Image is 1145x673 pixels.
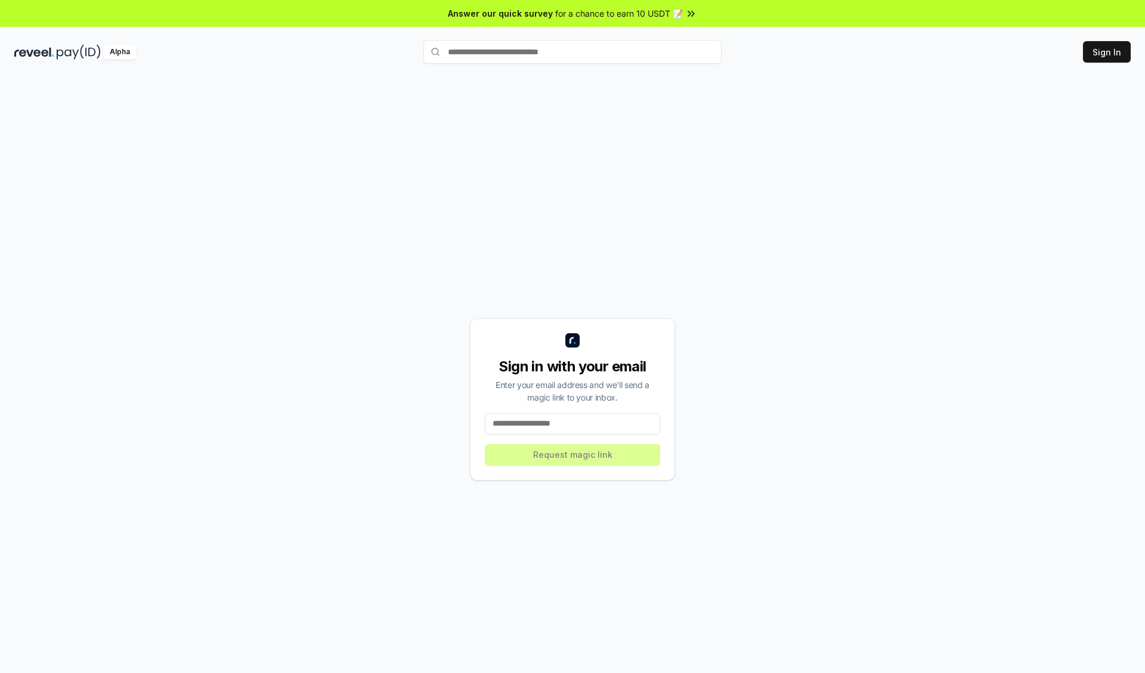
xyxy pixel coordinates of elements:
span: for a chance to earn 10 USDT 📝 [555,7,683,20]
div: Enter your email address and we’ll send a magic link to your inbox. [485,379,660,404]
button: Sign In [1083,41,1131,63]
img: reveel_dark [14,45,54,60]
img: logo_small [565,333,580,348]
div: Sign in with your email [485,357,660,376]
div: Alpha [103,45,137,60]
img: pay_id [57,45,101,60]
span: Answer our quick survey [448,7,553,20]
